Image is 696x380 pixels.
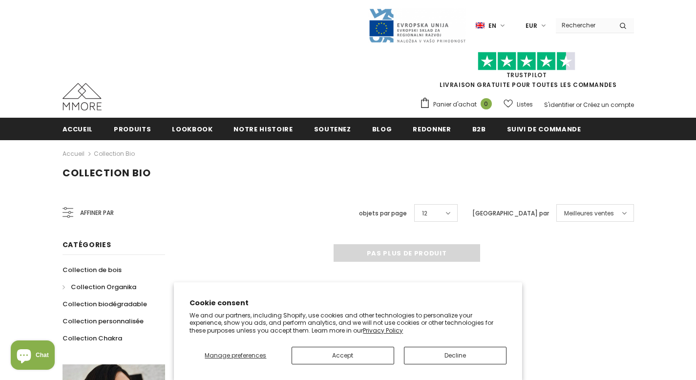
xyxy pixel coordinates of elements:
[368,21,466,29] a: Javni Razpis
[63,125,93,134] span: Accueil
[233,118,293,140] a: Notre histoire
[292,347,394,364] button: Accept
[507,118,581,140] a: Suivi de commande
[368,8,466,43] img: Javni Razpis
[422,209,427,218] span: 12
[63,278,136,296] a: Collection Organika
[63,299,147,309] span: Collection biodégradable
[359,209,407,218] label: objets par page
[314,118,351,140] a: soutenez
[564,209,614,218] span: Meilleures ventes
[517,100,533,109] span: Listes
[433,100,477,109] span: Panier d'achat
[205,351,266,359] span: Manage preferences
[472,118,486,140] a: B2B
[472,209,549,218] label: [GEOGRAPHIC_DATA] par
[63,261,122,278] a: Collection de bois
[481,98,492,109] span: 0
[314,125,351,134] span: soutenez
[190,347,281,364] button: Manage preferences
[172,118,212,140] a: Lookbook
[413,125,451,134] span: Redonner
[63,313,144,330] a: Collection personnalisée
[63,148,84,160] a: Accueil
[63,330,122,347] a: Collection Chakra
[63,334,122,343] span: Collection Chakra
[526,21,537,31] span: EUR
[583,101,634,109] a: Créez un compte
[63,265,122,274] span: Collection de bois
[478,52,575,71] img: Faites confiance aux étoiles pilotes
[80,208,114,218] span: Affiner par
[363,326,403,335] a: Privacy Policy
[63,166,151,180] span: Collection Bio
[507,125,581,134] span: Suivi de commande
[544,101,574,109] a: S'identifier
[372,118,392,140] a: Blog
[190,298,506,308] h2: Cookie consent
[488,21,496,31] span: en
[190,312,506,335] p: We and our partners, including Shopify, use cookies and other technologies to personalize your ex...
[63,296,147,313] a: Collection biodégradable
[420,56,634,89] span: LIVRAISON GRATUITE POUR TOUTES LES COMMANDES
[71,282,136,292] span: Collection Organika
[63,118,93,140] a: Accueil
[63,83,102,110] img: Cas MMORE
[114,125,151,134] span: Produits
[114,118,151,140] a: Produits
[63,240,111,250] span: Catégories
[476,21,485,30] img: i-lang-1.png
[420,97,497,112] a: Panier d'achat 0
[404,347,506,364] button: Decline
[94,149,135,158] a: Collection Bio
[506,71,547,79] a: TrustPilot
[472,125,486,134] span: B2B
[504,96,533,113] a: Listes
[63,317,144,326] span: Collection personnalisée
[172,125,212,134] span: Lookbook
[372,125,392,134] span: Blog
[413,118,451,140] a: Redonner
[8,340,58,372] inbox-online-store-chat: Shopify online store chat
[556,18,612,32] input: Search Site
[576,101,582,109] span: or
[233,125,293,134] span: Notre histoire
